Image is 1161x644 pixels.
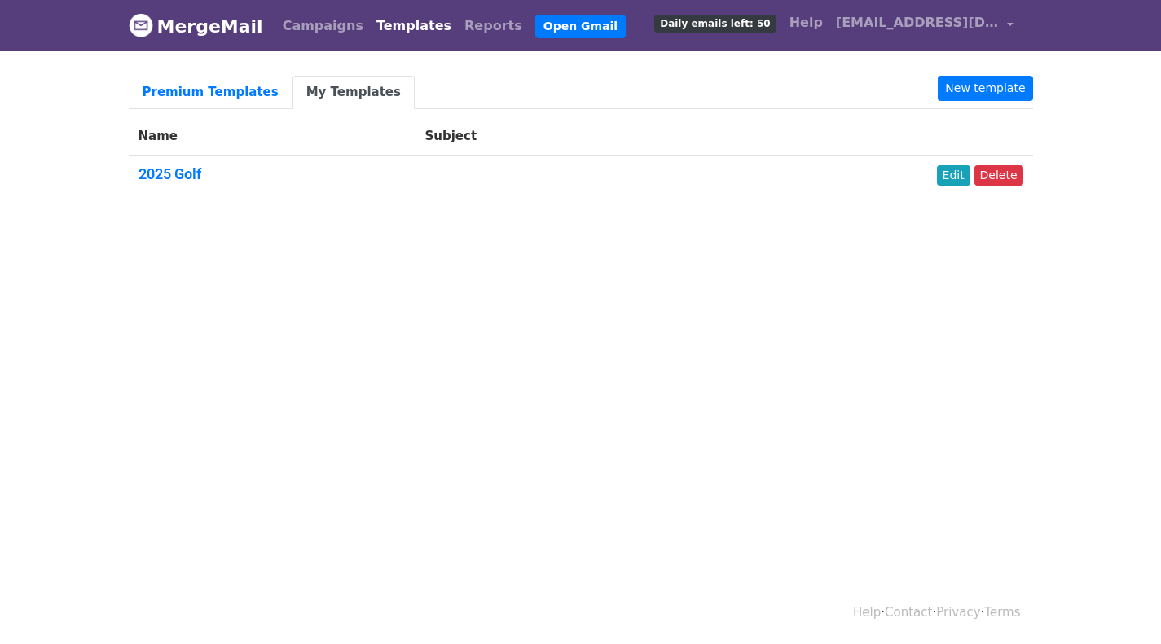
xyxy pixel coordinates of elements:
[829,7,1020,45] a: [EMAIL_ADDRESS][DOMAIN_NAME]
[535,15,626,38] a: Open Gmail
[648,7,782,39] a: Daily emails left: 50
[936,605,980,620] a: Privacy
[129,76,292,109] a: Premium Templates
[783,7,829,39] a: Help
[984,605,1020,620] a: Terms
[836,13,999,33] span: [EMAIL_ADDRESS][DOMAIN_NAME]
[276,10,370,42] a: Campaigns
[853,605,881,620] a: Help
[458,10,529,42] a: Reports
[292,76,415,109] a: My Templates
[129,9,263,43] a: MergeMail
[370,10,458,42] a: Templates
[139,165,201,182] a: 2025 Golf
[938,76,1032,101] a: New template
[129,117,416,156] th: Name
[937,165,970,186] a: Edit
[654,15,776,33] span: Daily emails left: 50
[415,117,663,156] th: Subject
[885,605,932,620] a: Contact
[974,165,1023,186] a: Delete
[129,13,153,37] img: MergeMail logo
